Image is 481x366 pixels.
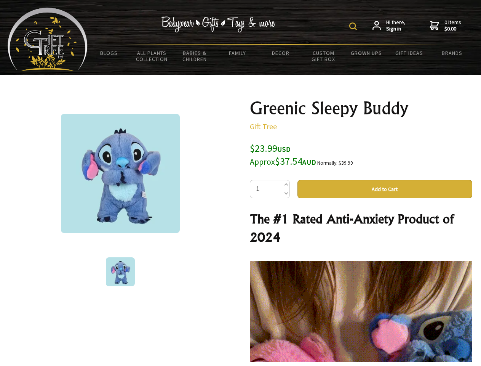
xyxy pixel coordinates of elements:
[388,45,431,61] a: Gift Ideas
[173,45,216,67] a: Babies & Children
[444,19,461,32] span: 0 items
[345,45,388,61] a: Grown Ups
[106,257,135,286] img: Greenic Sleepy Buddy
[61,114,180,233] img: Greenic Sleepy Buddy
[161,16,276,32] img: Babywear - Gifts - Toys & more
[259,45,302,61] a: Decor
[386,26,406,32] strong: Sign in
[302,158,316,167] span: AUD
[302,45,345,67] a: Custom Gift Box
[386,19,406,32] span: Hi there,
[444,26,461,32] strong: $0.00
[372,19,406,32] a: Hi there,Sign in
[250,157,275,167] small: Approx
[131,45,174,67] a: All Plants Collection
[88,45,131,61] a: BLOGS
[216,45,259,61] a: Family
[431,45,474,61] a: Brands
[250,211,454,245] strong: The #1 Rated Anti-Anxiety Product of 2024
[250,99,472,117] h1: Greenic Sleepy Buddy
[297,180,472,198] button: Add to Cart
[8,8,88,71] img: Babyware - Gifts - Toys and more...
[250,142,316,167] span: $23.99 $37.54
[317,160,353,166] small: Normally: $39.99
[430,19,461,32] a: 0 items$0.00
[349,22,357,30] img: product search
[250,122,277,131] a: Gift Tree
[277,145,291,154] span: USD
